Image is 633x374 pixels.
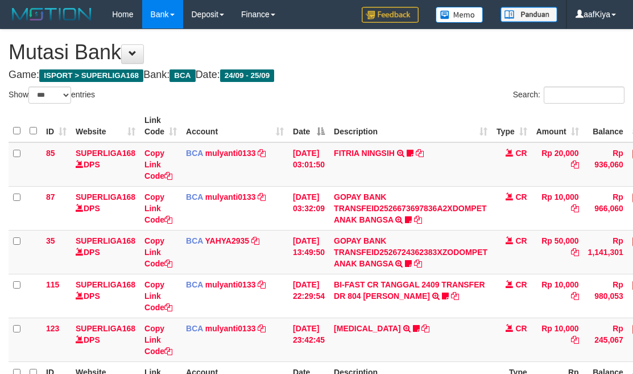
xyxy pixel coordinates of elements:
[28,87,71,104] select: Showentries
[451,291,459,301] a: Copy BI-FAST CR TANGGAL 2409 TRANSFER DR 804 MUHAMMAD FAIZAL RI to clipboard
[571,160,579,169] a: Copy Rp 20,000 to clipboard
[76,236,135,245] a: SUPERLIGA168
[71,186,140,230] td: DPS
[584,274,628,318] td: Rp 980,053
[544,87,624,104] input: Search:
[39,69,143,82] span: ISPORT > SUPERLIGA168
[515,192,527,202] span: CR
[288,186,329,230] td: [DATE] 03:32:09
[329,110,492,142] th: Description: activate to sort column ascending
[532,110,584,142] th: Amount: activate to sort column ascending
[515,236,527,245] span: CR
[220,69,275,82] span: 24/09 - 25/09
[9,87,95,104] label: Show entries
[186,236,203,245] span: BCA
[144,324,172,356] a: Copy Link Code
[186,192,203,202] span: BCA
[9,6,95,23] img: MOTION_logo.png
[362,7,419,23] img: Feedback.jpg
[532,318,584,361] td: Rp 10,000
[436,7,483,23] img: Button%20Memo.svg
[186,280,203,289] span: BCA
[288,274,329,318] td: [DATE] 22:29:54
[46,280,59,289] span: 115
[416,149,424,158] a: Copy FITRIA NINGSIH to clipboard
[9,41,624,64] h1: Mutasi Bank
[71,230,140,274] td: DPS
[144,192,172,224] a: Copy Link Code
[181,110,288,142] th: Account: activate to sort column ascending
[46,324,59,333] span: 123
[515,280,527,289] span: CR
[571,204,579,213] a: Copy Rp 10,000 to clipboard
[76,149,135,158] a: SUPERLIGA168
[334,149,395,158] a: FITRIA NINGSIH
[9,69,624,81] h4: Game: Bank: Date:
[334,236,487,268] a: GOPAY BANK TRANSFEID2526724362383XZODOMPET ANAK BANGSA
[513,87,624,104] label: Search:
[288,318,329,361] td: [DATE] 23:42:45
[334,280,485,301] a: BI-FAST CR TANGGAL 2409 TRANSFER DR 804 [PERSON_NAME]
[584,318,628,361] td: Rp 245,067
[76,324,135,333] a: SUPERLIGA168
[500,7,557,22] img: panduan.png
[76,280,135,289] a: SUPERLIGA168
[258,280,266,289] a: Copy mulyanti0133 to clipboard
[205,324,256,333] a: mulyanti0133
[205,192,256,202] a: mulyanti0133
[144,280,172,312] a: Copy Link Code
[71,142,140,187] td: DPS
[515,324,527,333] span: CR
[205,149,256,158] a: mulyanti0133
[414,259,422,268] a: Copy GOPAY BANK TRANSFEID2526724362383XZODOMPET ANAK BANGSA to clipboard
[258,192,266,202] a: Copy mulyanti0133 to clipboard
[144,236,172,268] a: Copy Link Code
[414,215,422,224] a: Copy GOPAY BANK TRANSFEID2526673697836A2XDOMPET ANAK BANGSA to clipboard
[42,110,71,142] th: ID: activate to sort column ascending
[144,149,172,180] a: Copy Link Code
[515,149,527,158] span: CR
[46,236,55,245] span: 35
[532,142,584,187] td: Rp 20,000
[288,142,329,187] td: [DATE] 03:01:50
[421,324,429,333] a: Copy YASMIN to clipboard
[258,149,266,158] a: Copy mulyanti0133 to clipboard
[571,335,579,344] a: Copy Rp 10,000 to clipboard
[258,324,266,333] a: Copy mulyanti0133 to clipboard
[169,69,195,82] span: BCA
[288,230,329,274] td: [DATE] 13:49:50
[251,236,259,245] a: Copy YAHYA2935 to clipboard
[71,318,140,361] td: DPS
[71,274,140,318] td: DPS
[571,291,579,301] a: Copy Rp 10,000 to clipboard
[140,110,181,142] th: Link Code: activate to sort column ascending
[584,142,628,187] td: Rp 936,060
[492,110,532,142] th: Type: activate to sort column ascending
[205,280,256,289] a: mulyanti0133
[76,192,135,202] a: SUPERLIGA168
[46,149,55,158] span: 85
[334,192,486,224] a: GOPAY BANK TRANSFEID2526673697836A2XDOMPET ANAK BANGSA
[571,248,579,257] a: Copy Rp 50,000 to clipboard
[186,324,203,333] span: BCA
[532,230,584,274] td: Rp 50,000
[288,110,329,142] th: Date: activate to sort column descending
[205,236,250,245] a: YAHYA2935
[532,186,584,230] td: Rp 10,000
[584,230,628,274] td: Rp 1,141,301
[584,110,628,142] th: Balance
[532,274,584,318] td: Rp 10,000
[46,192,55,202] span: 87
[71,110,140,142] th: Website: activate to sort column ascending
[584,186,628,230] td: Rp 966,060
[334,324,401,333] a: [MEDICAL_DATA]
[186,149,203,158] span: BCA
